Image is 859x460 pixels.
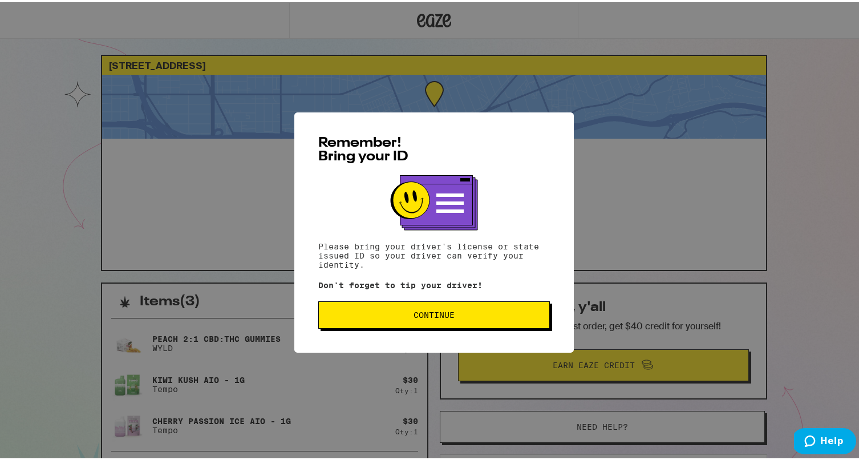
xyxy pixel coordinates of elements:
span: Remember! Bring your ID [318,134,408,162]
p: Don't forget to tip your driver! [318,279,550,288]
button: Continue [318,299,550,326]
span: Continue [414,309,455,317]
p: Please bring your driver's license or state issued ID so your driver can verify your identity. [318,240,550,267]
iframe: Opens a widget where you can find more information [794,426,856,454]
